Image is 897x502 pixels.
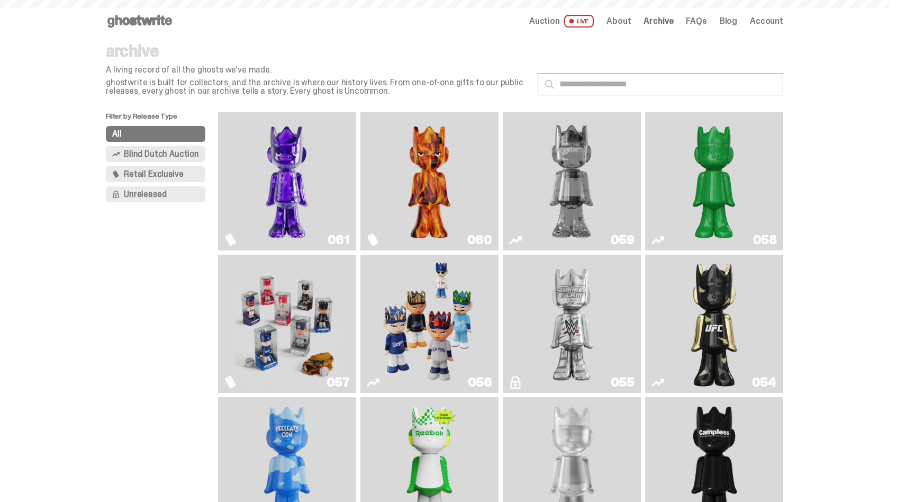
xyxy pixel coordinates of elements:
p: ghostwrite is built for collectors, and the archive is where our history lives. From one-of-one g... [106,78,529,95]
button: All [106,126,205,142]
div: 060 [467,234,492,246]
img: Game Face (2025) [235,259,339,389]
img: Fantasy [235,116,339,246]
div: 057 [327,376,350,389]
a: Game Face (2025) [367,259,492,389]
a: Archive [644,17,673,25]
a: Ruby [651,259,777,389]
img: Schrödinger's ghost: Sunday Green [662,116,766,246]
button: Unreleased [106,186,205,202]
div: 059 [611,234,635,246]
span: Blind Dutch Auction [124,150,199,158]
span: Auction [529,17,560,25]
span: LIVE [564,15,594,28]
a: Schrödinger's ghost: Sunday Green [651,116,777,246]
a: Auction LIVE [529,15,594,28]
div: 061 [328,234,350,246]
a: Two [509,116,635,246]
img: Ruby [686,259,742,389]
img: I Was There SummerSlam [520,259,623,389]
a: Account [750,17,783,25]
a: Fantasy [224,116,350,246]
p: Filter by Release Type [106,112,218,126]
img: Always On Fire [377,116,481,246]
button: Blind Dutch Auction [106,146,205,162]
img: Two [520,116,623,246]
a: About [606,17,631,25]
p: A living record of all the ghosts we've made. [106,66,529,74]
span: All [112,130,122,138]
a: Blog [720,17,737,25]
div: 058 [753,234,777,246]
div: 054 [752,376,777,389]
button: Retail Exclusive [106,166,205,182]
a: FAQs [686,17,706,25]
a: I Was There SummerSlam [509,259,635,389]
span: Unreleased [124,190,166,199]
p: archive [106,42,529,59]
div: 056 [468,376,492,389]
a: Game Face (2025) [224,259,350,389]
img: Game Face (2025) [377,259,481,389]
a: Always On Fire [367,116,492,246]
div: 055 [611,376,635,389]
span: Retail Exclusive [124,170,183,178]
